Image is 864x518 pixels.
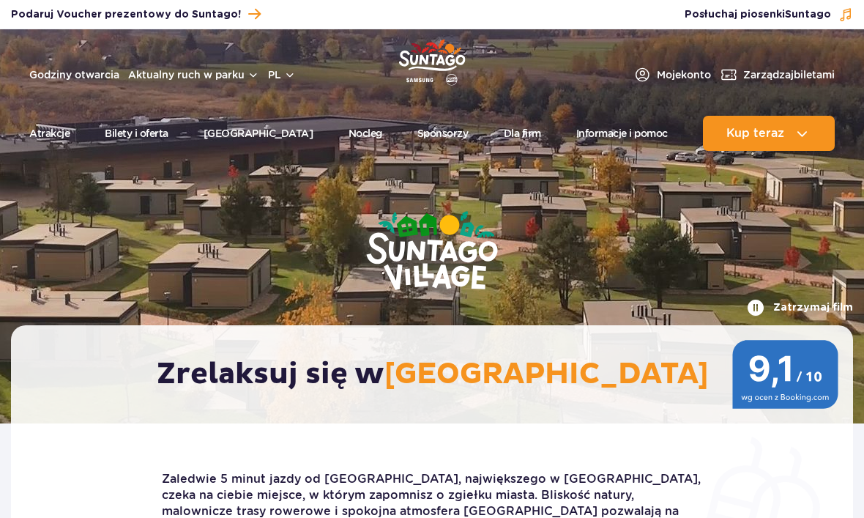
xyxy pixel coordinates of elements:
[128,69,259,81] button: Aktualny ruch w parku
[720,66,835,84] a: Zarządzajbiletami
[633,66,711,84] a: Mojekonto
[785,10,831,20] span: Suntago
[157,356,719,393] h2: Zrelaksuj się w
[29,67,119,82] a: Godziny otwarcia
[685,7,853,22] button: Posłuchaj piosenkiSuntago
[349,116,382,151] a: Nocleg
[268,67,296,82] button: pl
[743,67,835,82] span: Zarządzaj biletami
[105,116,168,151] a: Bilety i oferta
[726,127,784,140] span: Kup teraz
[308,154,556,350] img: Suntago Village
[732,340,838,409] img: 9,1/10 wg ocen z Booking.com
[417,116,469,151] a: Sponsorzy
[11,7,241,22] span: Podaruj Voucher prezentowy do Suntago!
[384,356,709,393] span: [GEOGRAPHIC_DATA]
[576,116,668,151] a: Informacje i pomoc
[504,116,541,151] a: Dla firm
[657,67,711,82] span: Moje konto
[204,116,313,151] a: [GEOGRAPHIC_DATA]
[747,299,853,317] button: Zatrzymaj film
[11,4,261,24] a: Podaruj Voucher prezentowy do Suntago!
[29,116,70,151] a: Atrakcje
[399,37,466,84] a: Park of Poland
[685,7,831,22] span: Posłuchaj piosenki
[703,116,835,151] button: Kup teraz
